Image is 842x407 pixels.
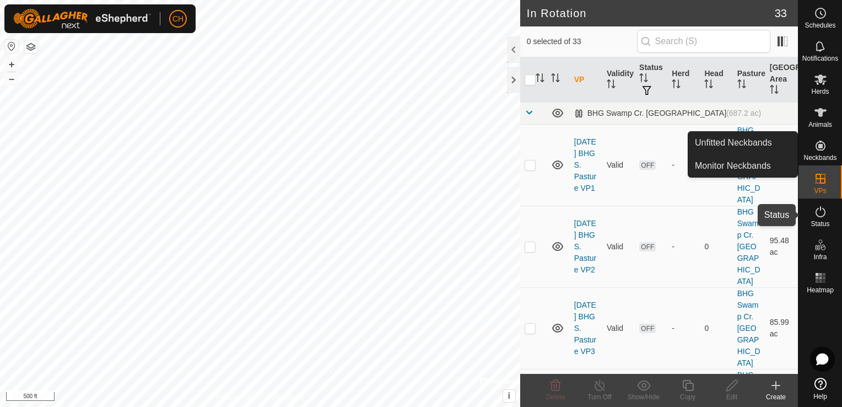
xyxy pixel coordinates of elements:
[813,254,827,260] span: Infra
[639,75,648,84] p-sorticon: Activate to sort
[765,206,798,287] td: 95.48 ac
[765,287,798,369] td: 85.99 ac
[737,207,760,286] a: BHG Swamp Cr. [GEOGRAPHIC_DATA]
[602,206,635,287] td: Valid
[688,155,797,177] a: Monitor Neckbands
[737,289,760,367] a: BHG Swamp Cr. [GEOGRAPHIC_DATA]
[577,392,622,402] div: Turn Off
[5,72,18,85] button: –
[700,287,732,369] td: 0
[607,81,616,90] p-sorticon: Activate to sort
[733,57,765,103] th: Pasture
[5,58,18,71] button: +
[172,13,183,25] span: CH
[754,392,798,402] div: Create
[770,87,779,95] p-sorticon: Activate to sort
[13,9,151,29] img: Gallagher Logo
[527,7,775,20] h2: In Rotation
[574,301,596,356] a: [DATE] BHG S. Pasture VP3
[602,57,635,103] th: Validity
[803,154,836,161] span: Neckbands
[602,124,635,206] td: Valid
[695,136,772,149] span: Unfitted Neckbands
[672,323,695,334] div: -
[688,132,797,154] a: Unfitted Neckbands
[672,81,681,90] p-sorticon: Activate to sort
[695,159,771,173] span: Monitor Neckbands
[798,373,842,404] a: Help
[805,22,835,29] span: Schedules
[574,137,596,192] a: [DATE] BHG S. Pasture VP1
[666,392,710,402] div: Copy
[622,392,666,402] div: Show/Hide
[672,241,695,253] div: -
[807,287,834,293] span: Heatmap
[710,392,754,402] div: Edit
[639,324,656,333] span: OFF
[536,75,544,84] p-sorticon: Activate to sort
[811,88,829,95] span: Herds
[508,391,510,400] span: i
[814,188,826,194] span: VPs
[775,5,787,22] span: 33
[24,40,37,53] button: Map Layers
[5,40,18,53] button: Reset Map
[546,393,565,401] span: Delete
[802,55,838,62] span: Notifications
[551,75,560,84] p-sorticon: Activate to sort
[726,109,761,117] span: (687.2 ac)
[574,219,596,274] a: [DATE] BHG S. Pasture VP2
[637,30,770,53] input: Search (S)
[667,57,700,103] th: Herd
[635,57,667,103] th: Status
[813,393,827,400] span: Help
[672,159,695,171] div: -
[808,121,832,128] span: Animals
[811,221,829,227] span: Status
[503,390,515,402] button: i
[737,81,746,90] p-sorticon: Activate to sort
[700,206,732,287] td: 0
[700,124,732,206] td: 0
[217,393,258,403] a: Privacy Policy
[765,57,798,103] th: [GEOGRAPHIC_DATA] Area
[271,393,304,403] a: Contact Us
[737,126,760,204] a: BHG Swamp Cr. [GEOGRAPHIC_DATA]
[574,109,761,118] div: BHG Swamp Cr. [GEOGRAPHIC_DATA]
[602,287,635,369] td: Valid
[639,160,656,170] span: OFF
[639,242,656,251] span: OFF
[527,36,637,47] span: 0 selected of 33
[700,57,732,103] th: Head
[765,124,798,206] td: 62.94 ac
[704,81,713,90] p-sorticon: Activate to sort
[570,57,602,103] th: VP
